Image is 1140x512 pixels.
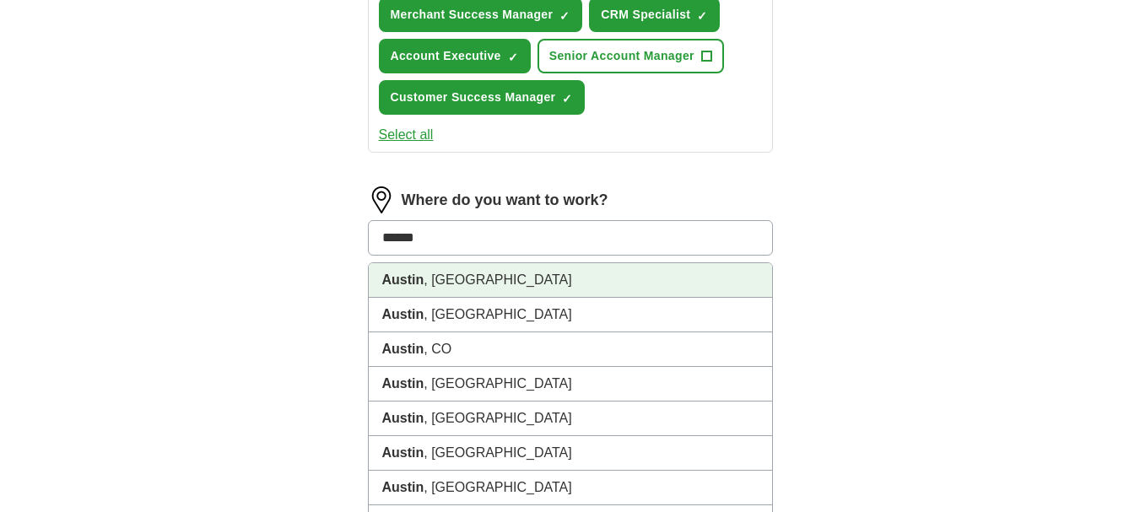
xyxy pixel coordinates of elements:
[538,39,724,73] button: Senior Account Manager
[369,436,772,471] li: , [GEOGRAPHIC_DATA]
[369,402,772,436] li: , [GEOGRAPHIC_DATA]
[369,332,772,367] li: , CO
[382,411,424,425] strong: Austin
[601,6,690,24] span: CRM Specialist
[369,367,772,402] li: , [GEOGRAPHIC_DATA]
[382,445,424,460] strong: Austin
[508,51,518,64] span: ✓
[369,471,772,505] li: , [GEOGRAPHIC_DATA]
[697,9,707,23] span: ✓
[562,92,572,105] span: ✓
[382,272,424,287] strong: Austin
[391,89,556,106] span: Customer Success Manager
[559,9,570,23] span: ✓
[379,125,434,145] button: Select all
[549,47,694,65] span: Senior Account Manager
[369,263,772,298] li: , [GEOGRAPHIC_DATA]
[391,47,501,65] span: Account Executive
[382,480,424,494] strong: Austin
[379,80,586,115] button: Customer Success Manager✓
[379,39,531,73] button: Account Executive✓
[382,342,424,356] strong: Austin
[402,189,608,212] label: Where do you want to work?
[369,298,772,332] li: , [GEOGRAPHIC_DATA]
[391,6,554,24] span: Merchant Success Manager
[382,307,424,321] strong: Austin
[368,186,395,213] img: location.png
[382,376,424,391] strong: Austin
